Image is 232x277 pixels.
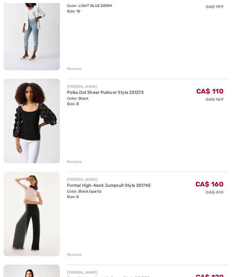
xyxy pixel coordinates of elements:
[67,96,143,107] div: Color: Black Size: 8
[67,270,149,275] div: [PERSON_NAME]
[206,4,224,9] s: CA$ 199
[206,97,224,102] s: CA$ 169
[67,90,143,95] a: Polka Dot Sheer Pullover Style 251273
[67,189,150,200] div: Color: Black/quartz Size: 8
[67,66,82,71] div: Remove
[67,183,150,188] a: Formal High-Neck Jumpsuit Style 251745
[67,159,82,164] div: Remove
[196,87,224,95] span: CA$ 110
[206,190,224,195] s: CA$ 319
[67,84,143,89] div: [PERSON_NAME]
[67,177,150,182] div: [PERSON_NAME]
[4,172,60,256] img: Formal High-Neck Jumpsuit Style 251745
[4,79,60,163] img: Polka Dot Sheer Pullover Style 251273
[195,180,224,188] span: CA$ 160
[67,3,166,14] div: Color: LIGHT BLUE DENIM Size: 10
[67,252,82,257] div: Remove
